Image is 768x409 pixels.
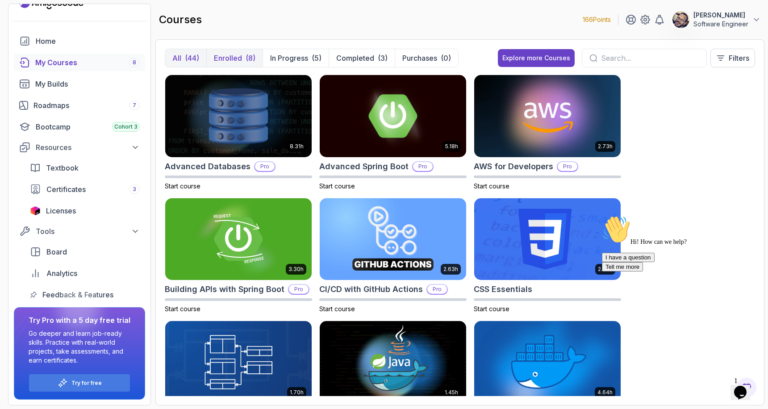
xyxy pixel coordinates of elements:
img: user profile image [672,11,689,28]
h2: CI/CD with GitHub Actions [319,283,423,296]
iframe: chat widget [598,212,759,369]
div: (8) [246,53,255,63]
p: Completed [336,53,374,63]
span: Hi! How can we help? [4,27,88,33]
a: home [14,32,145,50]
button: Purchases(0) [395,49,458,67]
button: In Progress(5) [263,49,329,67]
span: Start course [319,182,355,190]
iframe: chat widget [730,373,759,400]
a: feedback [25,286,145,304]
span: Start course [165,182,200,190]
div: Tools [36,226,140,237]
img: Building APIs with Spring Boot card [165,198,312,280]
div: (5) [312,53,321,63]
img: Advanced Databases card [165,75,312,157]
h2: Advanced Spring Boot [319,160,409,173]
span: 7 [133,102,136,109]
h2: courses [159,13,202,27]
span: Analytics [46,268,77,279]
span: 3 [133,186,136,193]
span: Feedback & Features [42,289,113,300]
h2: CSS Essentials [474,283,532,296]
button: Resources [14,139,145,155]
div: Bootcamp [36,121,140,132]
div: Explore more Courses [502,54,570,63]
div: 👋Hi! How can we help?I have a questionTell me more [4,4,164,60]
p: In Progress [270,53,308,63]
button: user profile image[PERSON_NAME]Software Engineer [672,11,761,29]
img: CSS Essentials card [474,198,621,280]
button: Tools [14,223,145,239]
p: Pro [413,162,433,171]
div: Home [36,36,140,46]
button: Enrolled(8) [206,49,263,67]
span: Licenses [46,205,76,216]
img: :wave: [4,4,32,32]
button: Filters [710,49,755,67]
a: courses [14,54,145,71]
span: Board [46,246,67,257]
p: 2.08h [598,266,613,273]
div: My Courses [35,57,140,68]
a: roadmaps [14,96,145,114]
img: Docker for Java Developers card [320,321,466,403]
div: My Builds [35,79,140,89]
button: All(44) [165,49,206,67]
div: (3) [378,53,388,63]
p: Go deeper and learn job-ready skills. Practice with real-world projects, take assessments, and ea... [29,329,130,365]
button: Try for free [29,374,130,392]
h2: Advanced Databases [165,160,250,173]
p: 8.31h [290,143,304,150]
p: 166 Points [583,15,611,24]
a: textbook [25,159,145,177]
p: Pro [255,162,275,171]
p: [PERSON_NAME] [693,11,748,20]
a: certificates [25,180,145,198]
div: Resources [36,142,140,153]
h2: Building APIs with Spring Boot [165,283,284,296]
p: Pro [289,285,309,294]
button: Explore more Courses [498,49,575,67]
p: 2.63h [443,266,458,273]
img: Advanced Spring Boot card [320,75,466,157]
p: 1.45h [445,389,458,396]
span: Start course [319,305,355,313]
span: Start course [474,305,509,313]
a: Try for free [71,380,102,387]
img: CI/CD with GitHub Actions card [320,198,466,280]
h2: AWS for Developers [474,160,553,173]
div: (0) [441,53,451,63]
span: 8 [133,59,136,66]
p: All [172,53,181,63]
p: 1.70h [290,389,304,396]
img: jetbrains icon [30,206,41,215]
span: Certificates [46,184,86,195]
a: licenses [25,202,145,220]
p: Pro [427,285,447,294]
span: Start course [474,182,509,190]
img: AWS for Developers card [474,75,621,157]
p: Filters [729,53,749,63]
p: Purchases [402,53,437,63]
p: 5.18h [445,143,458,150]
button: I have a question [4,41,56,50]
p: Enrolled [214,53,242,63]
p: Software Engineer [693,20,748,29]
p: Pro [558,162,577,171]
button: Completed(3) [329,49,395,67]
p: 3.30h [288,266,304,273]
img: Database Design & Implementation card [165,321,312,403]
span: Start course [165,305,200,313]
a: builds [14,75,145,93]
span: Textbook [46,163,79,173]
input: Search... [601,53,699,63]
a: board [25,243,145,261]
img: Docker For Professionals card [474,321,621,403]
a: analytics [25,264,145,282]
p: 4.64h [597,389,613,396]
p: 2.73h [598,143,613,150]
a: bootcamp [14,118,145,136]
